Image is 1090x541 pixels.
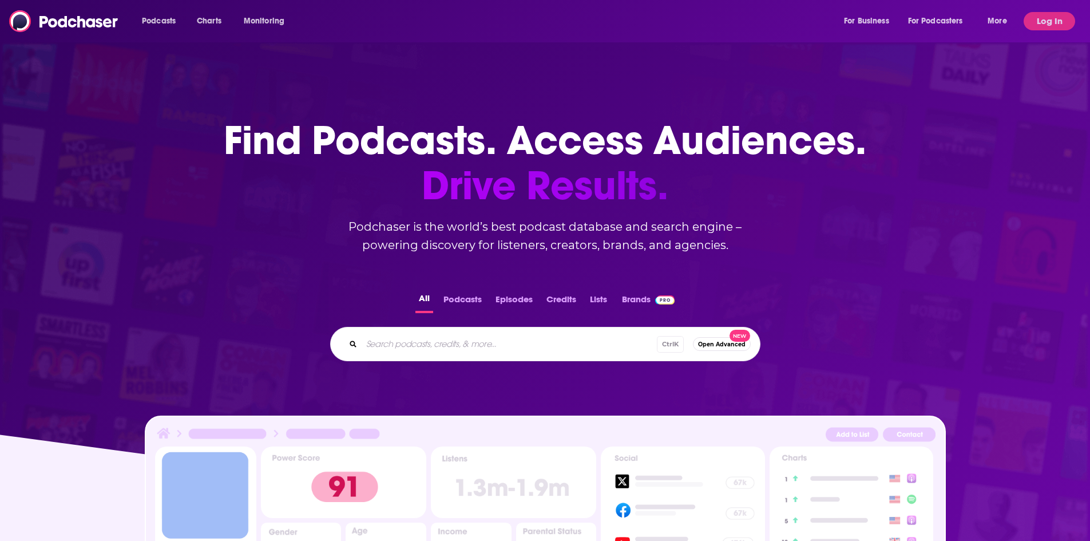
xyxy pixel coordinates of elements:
[9,10,119,32] img: Podchaser - Follow, Share and Rate Podcasts
[142,13,176,29] span: Podcasts
[236,12,299,30] button: open menu
[655,295,675,305] img: Podchaser Pro
[543,291,580,313] button: Credits
[197,13,221,29] span: Charts
[415,291,433,313] button: All
[988,13,1007,29] span: More
[901,12,980,30] button: open menu
[836,12,903,30] button: open menu
[244,13,284,29] span: Monitoring
[730,330,750,342] span: New
[362,335,657,353] input: Search podcasts, credits, & more...
[155,426,936,446] img: Podcast Insights Header
[440,291,485,313] button: Podcasts
[330,327,760,361] div: Search podcasts, credits, & more...
[657,336,684,353] span: Ctrl K
[189,12,228,30] a: Charts
[622,291,675,313] a: BrandsPodchaser Pro
[261,447,426,518] img: Podcast Insights Power score
[224,163,866,208] span: Drive Results.
[492,291,536,313] button: Episodes
[908,13,963,29] span: For Podcasters
[693,337,751,351] button: Open AdvancedNew
[586,291,611,313] button: Lists
[134,12,191,30] button: open menu
[980,12,1021,30] button: open menu
[698,341,746,347] span: Open Advanced
[224,118,866,208] h1: Find Podcasts. Access Audiences.
[316,218,774,254] h2: Podchaser is the world’s best podcast database and search engine – powering discovery for listene...
[431,447,596,518] img: Podcast Insights Listens
[1024,12,1075,30] button: Log In
[844,13,889,29] span: For Business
